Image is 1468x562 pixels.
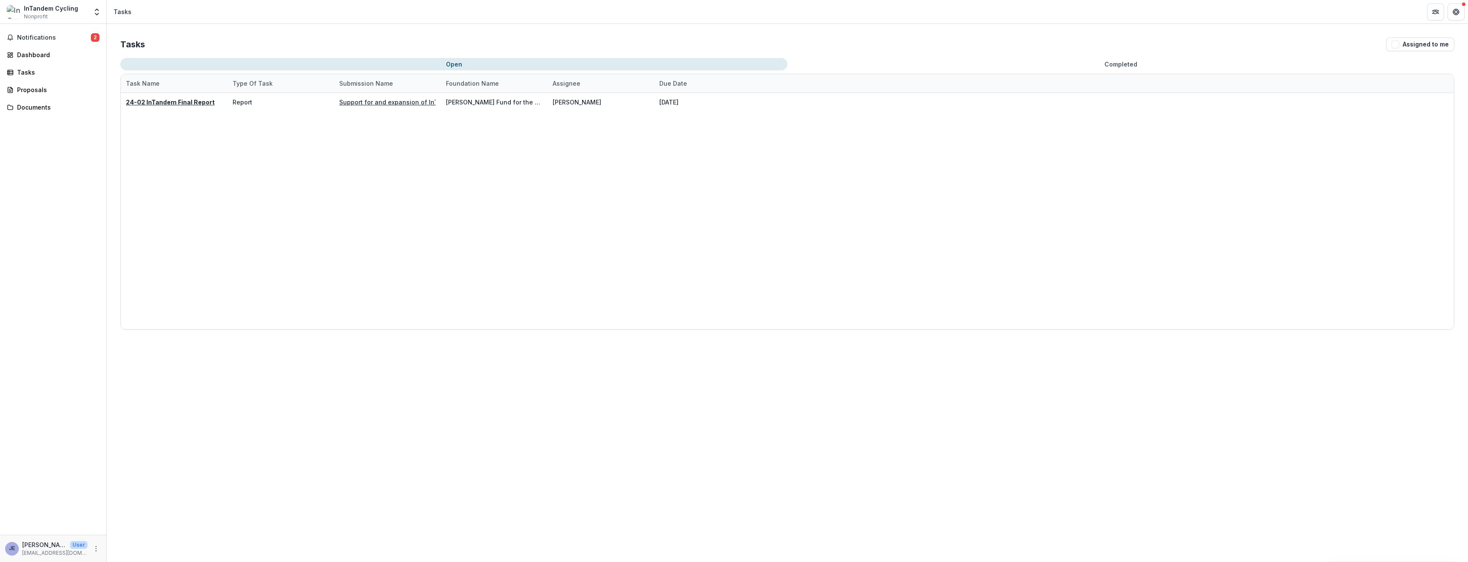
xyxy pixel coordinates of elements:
[120,58,787,70] button: Open
[24,13,48,20] span: Nonprofit
[1448,3,1465,20] button: Get Help
[233,98,252,107] div: Report
[7,5,20,19] img: InTandem Cycling
[3,65,103,79] a: Tasks
[120,39,145,49] h2: Tasks
[339,98,768,106] a: Support for and expansion of InTandem Ride Programs, training programs and rider engagement for [...
[126,98,215,106] a: 24-02 InTandem Final Report
[3,31,103,44] button: Notifications2
[1427,3,1444,20] button: Partners
[17,85,96,94] div: Proposals
[1386,38,1454,51] button: Assigned to me
[70,541,87,549] p: User
[441,74,548,93] div: Foundation Name
[17,103,96,112] div: Documents
[121,79,165,88] div: Task Name
[121,74,227,93] div: Task Name
[548,74,654,93] div: Assignee
[24,4,78,13] div: InTandem Cycling
[114,7,131,16] div: Tasks
[3,48,103,62] a: Dashboard
[91,3,103,20] button: Open entity switcher
[334,79,398,88] div: Submission Name
[91,33,99,42] span: 2
[227,74,334,93] div: Type of Task
[3,100,103,114] a: Documents
[110,6,135,18] nav: breadcrumb
[654,79,692,88] div: Due Date
[3,83,103,97] a: Proposals
[17,50,96,59] div: Dashboard
[91,544,101,554] button: More
[654,74,761,93] div: Due Date
[22,540,67,549] p: [PERSON_NAME]
[17,34,91,41] span: Notifications
[659,98,679,107] div: [DATE]
[446,98,542,107] div: [PERSON_NAME] Fund for the Blind
[441,79,504,88] div: Foundation Name
[553,98,601,107] div: [PERSON_NAME]
[9,546,15,551] div: Josefina Essex
[17,68,96,77] div: Tasks
[22,549,87,557] p: [EMAIL_ADDRESS][DOMAIN_NAME]
[548,79,585,88] div: Assignee
[787,58,1454,70] button: Completed
[334,74,441,93] div: Submission Name
[227,79,278,88] div: Type of Task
